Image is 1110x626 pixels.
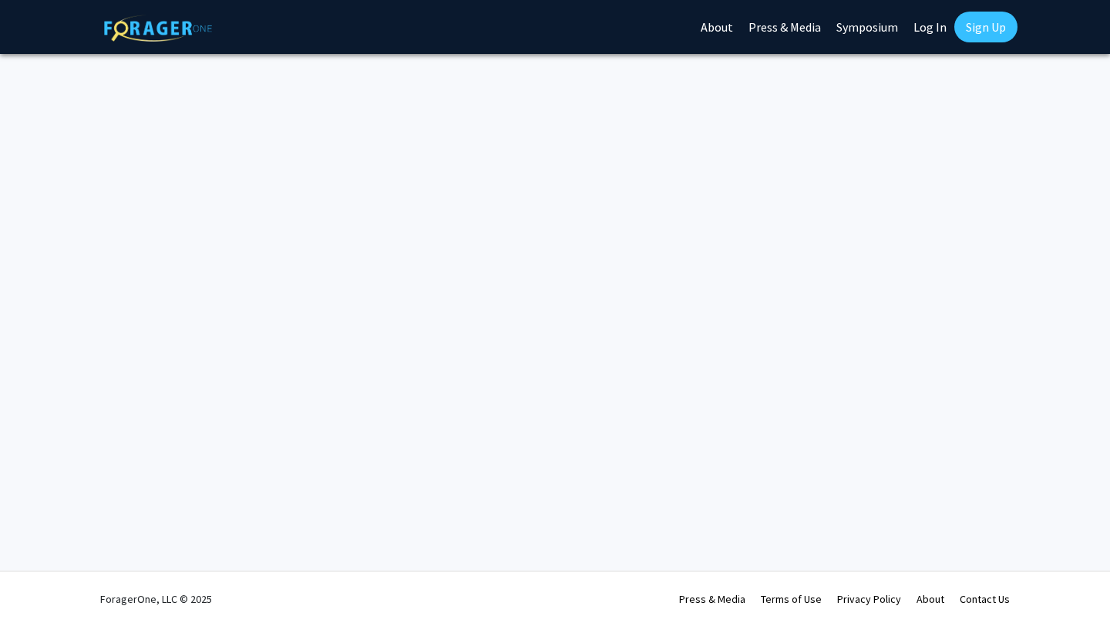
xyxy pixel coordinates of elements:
img: ForagerOne Logo [104,15,212,42]
div: ForagerOne, LLC © 2025 [100,572,212,626]
a: Contact Us [960,592,1010,606]
a: Press & Media [679,592,745,606]
a: Terms of Use [761,592,822,606]
a: About [917,592,944,606]
a: Sign Up [954,12,1017,42]
a: Privacy Policy [837,592,901,606]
